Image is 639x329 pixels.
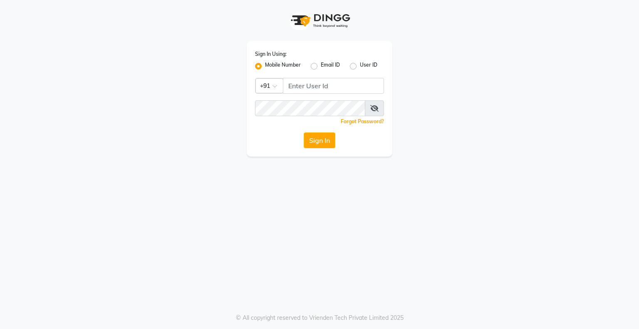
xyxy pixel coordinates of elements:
a: Forgot Password? [341,118,384,125]
img: logo1.svg [286,8,353,33]
label: Sign In Using: [255,50,287,58]
input: Username [255,100,365,116]
label: Email ID [321,61,340,71]
button: Sign In [304,132,335,148]
input: Username [283,78,384,94]
label: User ID [360,61,377,71]
label: Mobile Number [265,61,301,71]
